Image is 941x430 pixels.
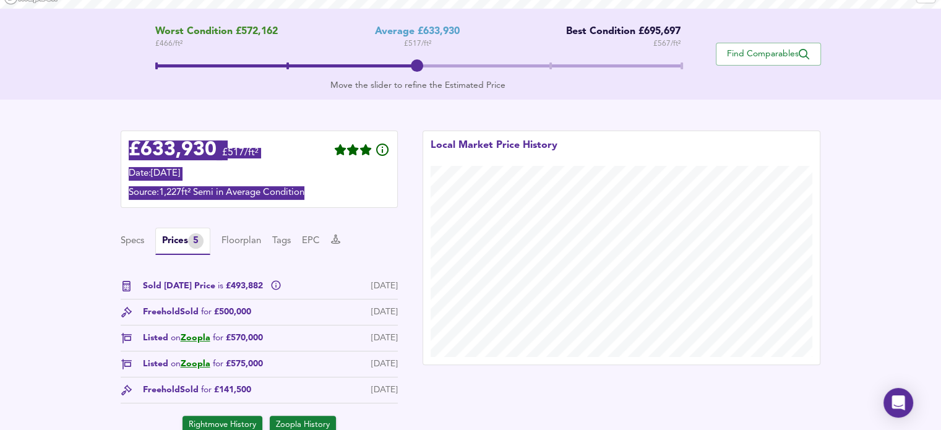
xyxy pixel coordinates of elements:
[218,282,223,290] span: is
[883,388,913,418] div: Open Intercom Messenger
[371,332,398,345] div: [DATE]
[143,332,263,345] span: Listed £570,000
[162,233,204,249] div: Prices
[171,333,181,342] span: on
[201,307,212,316] span: for
[272,234,291,248] button: Tags
[129,186,390,200] div: Source: 1,227ft² Semi in Average Condition
[181,333,210,342] a: Zoopla
[431,139,557,166] div: Local Market Price History
[557,26,681,38] div: Best Condition £695,697
[653,38,681,50] span: £ 567 / ft²
[180,306,251,319] span: Sold £500,000
[302,234,320,248] button: EPC
[716,43,821,66] button: Find Comparables
[371,384,398,397] div: [DATE]
[144,107,200,194] div: £ 633,930
[404,38,431,50] span: £ 517 / ft²
[188,233,204,249] div: 5
[180,384,251,397] span: Sold £141,500
[155,228,210,255] button: Prices5
[723,48,814,60] span: Find Comparables
[155,26,278,38] span: Worst Condition £572,162
[143,384,251,397] div: Freehold
[213,359,223,368] span: for
[221,234,261,248] button: Floorplan
[121,234,144,248] button: Specs
[155,38,278,50] span: £ 466 / ft²
[143,306,251,319] div: Freehold
[129,167,390,181] div: Date: [DATE]
[213,333,223,342] span: for
[201,385,212,394] span: for
[155,79,681,92] div: Move the slider to refine the Estimated Price
[371,280,398,293] div: [DATE]
[171,359,181,368] span: on
[371,306,398,319] div: [DATE]
[181,359,210,368] a: Zoopla
[222,148,259,166] span: £517/ft²
[375,26,460,38] div: Average £633,930
[143,280,265,293] span: Sold [DATE] Price £493,882
[143,358,263,371] span: Listed £575,000
[371,358,398,371] div: [DATE]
